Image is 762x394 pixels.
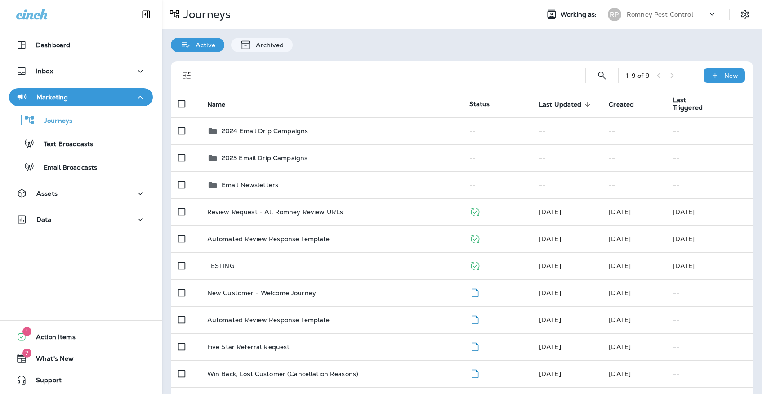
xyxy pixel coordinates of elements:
[207,343,290,350] p: Five Star Referral Request
[666,117,753,144] td: --
[35,117,72,125] p: Journeys
[666,198,753,225] td: [DATE]
[539,235,561,243] span: Caitlyn Harney
[469,369,481,377] span: Draft
[207,235,330,242] p: Automated Review Response Template
[36,190,58,197] p: Assets
[222,154,308,161] p: 2025 Email Drip Campaigns
[539,262,561,270] span: Frank Carreno
[469,342,481,350] span: Draft
[602,117,665,144] td: --
[609,262,631,270] span: Frank Carreno
[35,164,97,172] p: Email Broadcasts
[180,8,231,21] p: Journeys
[539,289,561,297] span: Maddie Madonecsky
[134,5,159,23] button: Collapse Sidebar
[9,371,153,389] button: Support
[666,171,753,198] td: --
[673,343,746,350] p: --
[666,252,753,279] td: [DATE]
[666,225,753,252] td: [DATE]
[469,288,481,296] span: Draft
[673,289,746,296] p: --
[673,316,746,323] p: --
[36,67,53,75] p: Inbox
[532,117,602,144] td: --
[36,216,52,223] p: Data
[36,94,68,101] p: Marketing
[609,100,646,108] span: Created
[609,370,631,378] span: Maddie Madonecsky
[539,316,561,324] span: Maddie Madonecsky
[539,343,561,351] span: Maddie Madonecsky
[608,8,621,21] div: RP
[9,88,153,106] button: Marketing
[36,41,70,49] p: Dashboard
[9,210,153,228] button: Data
[609,101,634,108] span: Created
[539,370,561,378] span: Maddie Madonecsky
[27,355,74,366] span: What's New
[207,262,234,269] p: TESTING
[178,67,196,85] button: Filters
[593,67,611,85] button: Search Journeys
[609,316,631,324] span: Maddie Madonecsky
[539,100,593,108] span: Last Updated
[469,207,481,215] span: Published
[207,370,358,377] p: Win Back, Lost Customer (Cancellation Reasons)
[462,144,532,171] td: --
[609,235,631,243] span: Caitlyn Harney
[222,181,278,188] p: Email Newsletters
[673,370,746,377] p: --
[532,144,602,171] td: --
[9,111,153,130] button: Journeys
[9,36,153,54] button: Dashboard
[469,100,490,108] span: Status
[207,316,330,323] p: Automated Review Response Template
[469,261,481,269] span: Published
[737,6,753,22] button: Settings
[609,289,631,297] span: Maddie Madonecsky
[602,144,665,171] td: --
[626,72,650,79] div: 1 - 9 of 9
[35,140,93,149] p: Text Broadcasts
[27,376,62,387] span: Support
[724,72,738,79] p: New
[207,100,237,108] span: Name
[469,234,481,242] span: Published
[9,157,153,176] button: Email Broadcasts
[561,11,599,18] span: Working as:
[207,208,343,215] p: Review Request - All Romney Review URLs
[9,184,153,202] button: Assets
[191,41,215,49] p: Active
[9,134,153,153] button: Text Broadcasts
[207,101,226,108] span: Name
[602,171,665,198] td: --
[22,349,31,358] span: 7
[207,289,316,296] p: New Customer - Welcome Journey
[666,144,753,171] td: --
[627,11,693,18] p: Romney Pest Control
[9,349,153,367] button: 7What's New
[462,171,532,198] td: --
[609,343,631,351] span: Maddie Madonecsky
[532,171,602,198] td: --
[673,96,709,112] span: Last Triggered
[609,208,631,216] span: Eldon Nelson
[462,117,532,144] td: --
[9,62,153,80] button: Inbox
[469,315,481,323] span: Draft
[539,208,561,216] span: Eldon Nelson
[251,41,284,49] p: Archived
[222,127,308,134] p: 2024 Email Drip Campaigns
[27,333,76,344] span: Action Items
[22,327,31,336] span: 1
[673,96,721,112] span: Last Triggered
[9,328,153,346] button: 1Action Items
[539,101,582,108] span: Last Updated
